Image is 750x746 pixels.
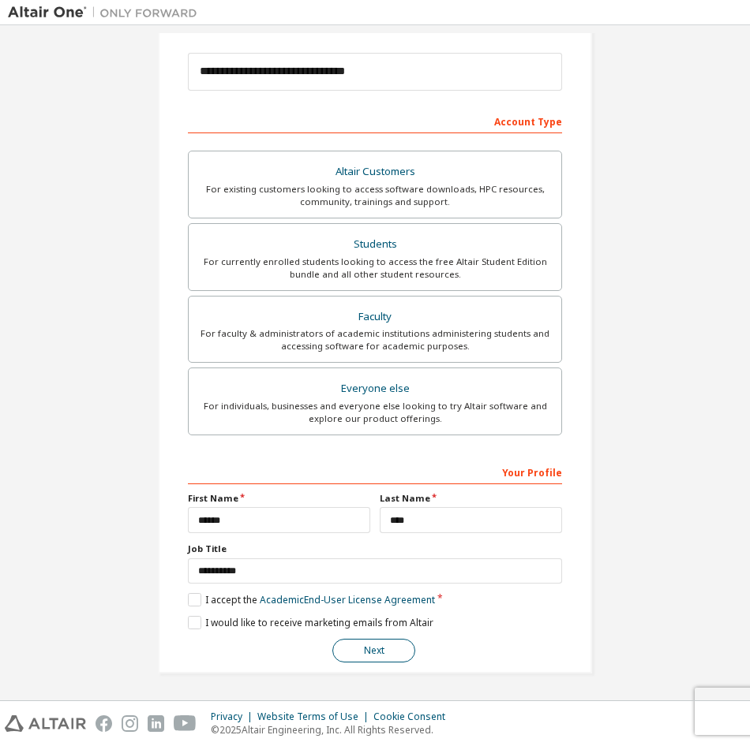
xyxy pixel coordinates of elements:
[198,378,552,400] div: Everyone else
[257,711,373,723] div: Website Terms of Use
[8,5,205,21] img: Altair One
[198,327,552,352] div: For faculty & administrators of academic institutions administering students and accessing softwa...
[198,306,552,328] div: Faculty
[188,459,562,484] div: Your Profile
[198,400,552,425] div: For individuals, businesses and everyone else looking to try Altair software and explore our prod...
[198,161,552,183] div: Altair Customers
[260,593,435,606] a: Academic End-User License Agreement
[188,616,433,629] label: I would like to receive marketing emails from Altair
[380,492,562,505] label: Last Name
[174,715,197,732] img: youtube.svg
[211,711,257,723] div: Privacy
[188,543,562,555] label: Job Title
[96,715,112,732] img: facebook.svg
[373,711,455,723] div: Cookie Consent
[148,715,164,732] img: linkedin.svg
[188,108,562,133] div: Account Type
[198,233,552,256] div: Students
[122,715,138,732] img: instagram.svg
[211,723,455,737] p: © 2025 Altair Engineering, Inc. All Rights Reserved.
[198,183,552,208] div: For existing customers looking to access software downloads, HPC resources, community, trainings ...
[188,492,370,505] label: First Name
[332,639,415,662] button: Next
[198,256,552,281] div: For currently enrolled students looking to access the free Altair Student Edition bundle and all ...
[188,593,435,606] label: I accept the
[5,715,86,732] img: altair_logo.svg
